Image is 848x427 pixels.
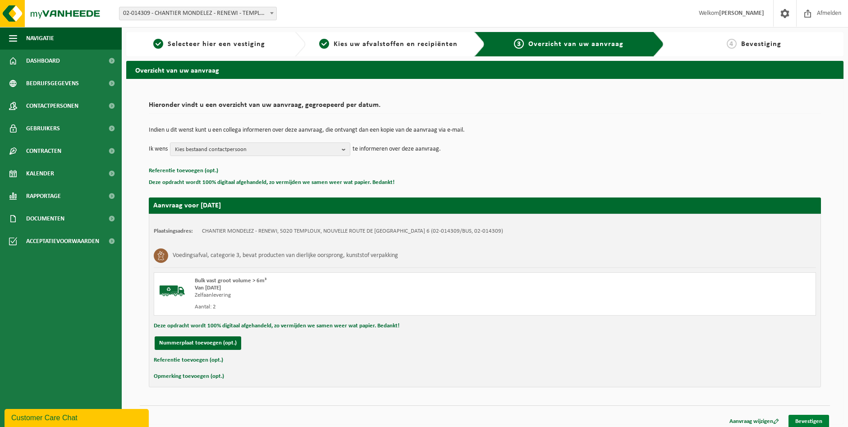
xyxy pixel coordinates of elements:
[149,177,394,188] button: Deze opdracht wordt 100% digitaal afgehandeld, zo vermijden we samen weer wat papier. Bedankt!
[149,142,168,156] p: Ik wens
[175,143,338,156] span: Kies bestaand contactpersoon
[170,142,350,156] button: Kies bestaand contactpersoon
[528,41,623,48] span: Overzicht van uw aanvraag
[26,95,78,117] span: Contactpersonen
[173,248,398,263] h3: Voedingsafval, categorie 3, bevat producten van dierlijke oorsprong, kunststof verpakking
[119,7,277,20] span: 02-014309 - CHANTIER MONDELEZ - RENEWI - TEMPLOUX
[26,117,60,140] span: Gebruikers
[26,162,54,185] span: Kalender
[153,39,163,49] span: 1
[353,142,441,156] p: te informeren over deze aanvraag.
[26,27,54,50] span: Navigatie
[26,140,61,162] span: Contracten
[195,285,221,291] strong: Van [DATE]
[741,41,781,48] span: Bevestiging
[26,72,79,95] span: Bedrijfsgegevens
[126,61,843,78] h2: Overzicht van uw aanvraag
[719,10,764,17] strong: [PERSON_NAME]
[149,165,218,177] button: Referentie toevoegen (opt.)
[131,39,288,50] a: 1Selecteer hier een vestiging
[195,278,266,284] span: Bulk vast groot volume > 6m³
[26,185,61,207] span: Rapportage
[310,39,467,50] a: 2Kies uw afvalstoffen en recipiënten
[26,230,99,253] span: Acceptatievoorwaarden
[153,202,221,209] strong: Aanvraag voor [DATE]
[26,50,60,72] span: Dashboard
[159,277,186,304] img: BL-SO-LV.png
[149,101,821,114] h2: Hieronder vindt u een overzicht van uw aanvraag, gegroepeerd per datum.
[155,336,241,350] button: Nummerplaat toevoegen (opt.)
[202,228,503,235] td: CHANTIER MONDELEZ - RENEWI, 5020 TEMPLOUX, NOUVELLE ROUTE DE [GEOGRAPHIC_DATA] 6 (02-014309/BUS, ...
[154,320,399,332] button: Deze opdracht wordt 100% digitaal afgehandeld, zo vermijden we samen weer wat papier. Bedankt!
[195,292,521,299] div: Zelfaanlevering
[149,127,821,133] p: Indien u dit wenst kunt u een collega informeren over deze aanvraag, die ontvangt dan een kopie v...
[154,354,223,366] button: Referentie toevoegen (opt.)
[334,41,458,48] span: Kies uw afvalstoffen en recipiënten
[319,39,329,49] span: 2
[119,7,276,20] span: 02-014309 - CHANTIER MONDELEZ - RENEWI - TEMPLOUX
[154,228,193,234] strong: Plaatsingsadres:
[5,407,151,427] iframe: chat widget
[26,207,64,230] span: Documenten
[195,303,521,311] div: Aantal: 2
[514,39,524,49] span: 3
[154,371,224,382] button: Opmerking toevoegen (opt.)
[168,41,265,48] span: Selecteer hier een vestiging
[727,39,737,49] span: 4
